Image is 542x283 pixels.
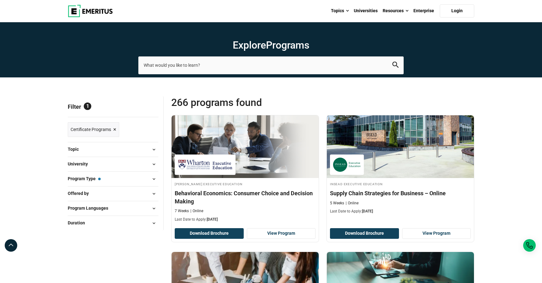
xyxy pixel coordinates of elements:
p: 5 Weeks [330,201,344,206]
span: Program Type [68,175,101,182]
img: Behavioral Economics: Consumer Choice and Decision Making | Online Sales and Marketing Course [172,115,319,178]
span: 266 Programs found [171,96,323,109]
p: Online [346,201,359,206]
a: Login [440,4,474,18]
h4: INSEAD Executive Education [330,181,471,186]
button: University [68,160,158,169]
img: INSEAD Executive Education [333,158,361,172]
input: search-page [138,56,404,74]
h4: Supply Chain Strategies for Business – Online [330,189,471,197]
a: Reset all [139,103,158,112]
p: Filter [68,96,158,117]
button: Offered by [68,189,158,198]
a: Sales and Marketing Course by Wharton Executive Education - August 12, 2025 Wharton Executive Edu... [172,115,319,225]
a: View Program [402,228,471,239]
span: 1 [84,102,91,110]
img: Supply Chain Strategies for Business – Online | Online Supply Chain and Operations Course [327,115,474,178]
button: Program Type [68,174,158,184]
span: × [113,125,116,134]
span: Program Languages [68,205,113,212]
a: View Program [247,228,316,239]
a: Certificate Programs × [68,122,119,137]
span: Certificate Programs [71,126,111,133]
button: search [392,62,399,69]
a: Supply Chain and Operations Course by INSEAD Executive Education - August 12, 2025 INSEAD Executi... [327,115,474,217]
span: [DATE] [207,217,218,222]
span: Programs [266,39,309,51]
span: [DATE] [362,209,373,213]
img: Wharton Executive Education [178,158,232,172]
span: Topic [68,146,84,153]
span: Offered by [68,190,94,197]
button: Download Brochure [175,228,244,239]
span: University [68,160,93,167]
p: Last Date to Apply: [175,217,316,222]
button: Duration [68,218,158,228]
h1: Explore [138,39,404,51]
h4: [PERSON_NAME] Executive Education [175,181,316,186]
button: Program Languages [68,204,158,213]
h4: Behavioral Economics: Consumer Choice and Decision Making [175,189,316,205]
button: Topic [68,145,158,154]
p: Last Date to Apply: [330,209,471,214]
a: search [392,63,399,69]
p: Online [190,208,203,214]
span: Duration [68,219,90,226]
p: 7 Weeks [175,208,189,214]
button: Download Brochure [330,228,399,239]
